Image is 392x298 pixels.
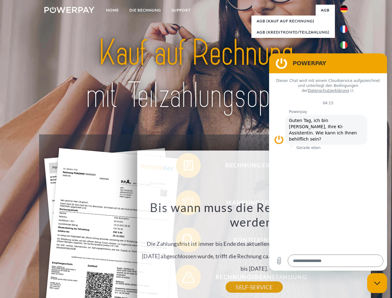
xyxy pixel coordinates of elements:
img: title-powerpay_de.svg [59,30,333,119]
a: SUPPORT [166,5,196,16]
img: fr [340,25,348,33]
a: agb [316,5,335,16]
a: Home [101,5,124,16]
a: SELF-SERVICE [226,282,282,293]
h3: Bis wann muss die Rechnung bezahlt werden? [141,200,367,230]
a: DIE RECHNUNG [124,5,166,16]
div: Die Zahlungsfrist ist immer bis Ende des aktuellen Monats. Wenn die Bestellung z.B. am [DATE] abg... [141,200,367,287]
img: logo-powerpay-white.svg [44,7,94,13]
img: it [340,41,348,49]
iframe: Messaging-Fenster [269,53,387,271]
iframe: Schaltfläche zum Öffnen des Messaging-Fensters; Konversation läuft [367,273,387,293]
img: de [340,5,348,13]
a: AGB (Kauf auf Rechnung) [251,16,335,27]
a: AGB (Kreditkonto/Teilzahlung) [251,27,335,38]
